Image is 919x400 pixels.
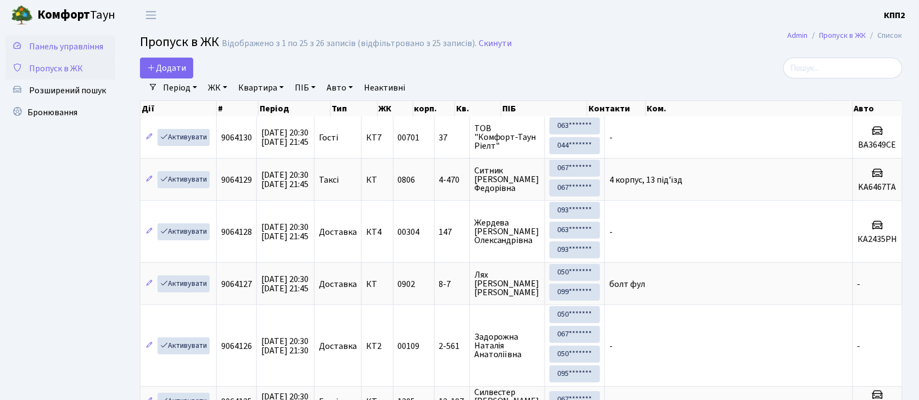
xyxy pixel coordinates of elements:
[29,41,103,53] span: Панель управління
[37,6,90,24] b: Комфорт
[858,340,861,352] span: -
[853,101,903,116] th: Авто
[366,133,388,142] span: КТ7
[319,176,339,184] span: Таксі
[29,84,106,97] span: Розширений пошук
[141,101,217,116] th: Дії
[140,32,219,52] span: Пропуск в ЖК
[439,342,465,351] span: 2-561
[609,278,645,290] span: болт фул
[261,127,309,148] span: [DATE] 20:30 [DATE] 21:45
[319,228,357,236] span: Доставка
[439,280,465,289] span: 8-7
[11,4,33,26] img: logo.png
[221,226,252,238] span: 9064128
[398,174,416,186] span: 0806
[858,182,898,193] h5: KA6467TA
[398,340,420,352] span: 00109
[204,78,232,97] a: ЖК
[479,38,512,49] a: Скинути
[221,174,252,186] span: 9064129
[221,278,252,290] span: 9064127
[261,335,309,357] span: [DATE] 20:30 [DATE] 21:30
[858,140,898,150] h5: BA3649CE
[27,106,77,119] span: Бронювання
[5,36,115,58] a: Панель управління
[319,133,338,142] span: Гості
[858,234,898,245] h5: КА2435РН
[140,58,193,78] a: Додати
[137,6,165,24] button: Переключити навігацію
[259,101,331,116] th: Період
[366,176,388,184] span: КТ
[261,273,309,295] span: [DATE] 20:30 [DATE] 21:45
[158,275,210,292] a: Активувати
[884,9,906,21] b: КПП2
[159,78,201,97] a: Період
[158,223,210,240] a: Активувати
[609,340,613,352] span: -
[439,176,465,184] span: 4-470
[609,174,682,186] span: 4 корпус, 13 під'їзд
[501,101,587,116] th: ПІБ
[609,226,613,238] span: -
[587,101,646,116] th: Контакти
[319,342,357,351] span: Доставка
[858,278,861,290] span: -
[609,132,613,144] span: -
[783,58,903,78] input: Пошук...
[37,6,115,25] span: Таун
[366,280,388,289] span: КТ
[5,58,115,80] a: Пропуск в ЖК
[5,80,115,102] a: Розширений пошук
[222,38,477,49] div: Відображено з 1 по 25 з 26 записів (відфільтровано з 25 записів).
[221,340,252,352] span: 9064126
[474,124,540,150] span: ТОВ "Комфорт-Таун Ріелт"
[261,169,309,190] span: [DATE] 20:30 [DATE] 21:45
[366,342,388,351] span: КТ2
[413,101,455,116] th: корп.
[158,171,210,188] a: Активувати
[5,102,115,123] a: Бронювання
[319,280,357,289] span: Доставка
[147,62,186,74] span: Додати
[646,101,853,116] th: Ком.
[439,133,465,142] span: 37
[455,101,502,116] th: Кв.
[398,226,420,238] span: 00304
[474,271,540,297] span: Лях [PERSON_NAME] [PERSON_NAME]
[439,228,465,236] span: 147
[788,30,808,41] a: Admin
[158,337,210,354] a: Активувати
[158,129,210,146] a: Активувати
[866,30,903,42] li: Список
[820,30,866,41] a: Пропуск в ЖК
[398,132,420,144] span: 00701
[474,166,540,193] span: Ситник [PERSON_NAME] Федорівна
[234,78,288,97] a: Квартира
[366,228,388,236] span: КТ4
[29,63,83,75] span: Пропуск в ЖК
[771,24,919,47] nav: breadcrumb
[474,333,540,359] span: Задорожна Наталія Анатоліївна
[398,278,416,290] span: 0902
[261,221,309,243] span: [DATE] 20:30 [DATE] 21:45
[221,132,252,144] span: 9064130
[378,101,413,116] th: ЖК
[290,78,320,97] a: ПІБ
[474,218,540,245] span: Жердева [PERSON_NAME] Олександрівна
[360,78,410,97] a: Неактивні
[217,101,258,116] th: #
[322,78,357,97] a: Авто
[884,9,906,22] a: КПП2
[331,101,378,116] th: Тип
